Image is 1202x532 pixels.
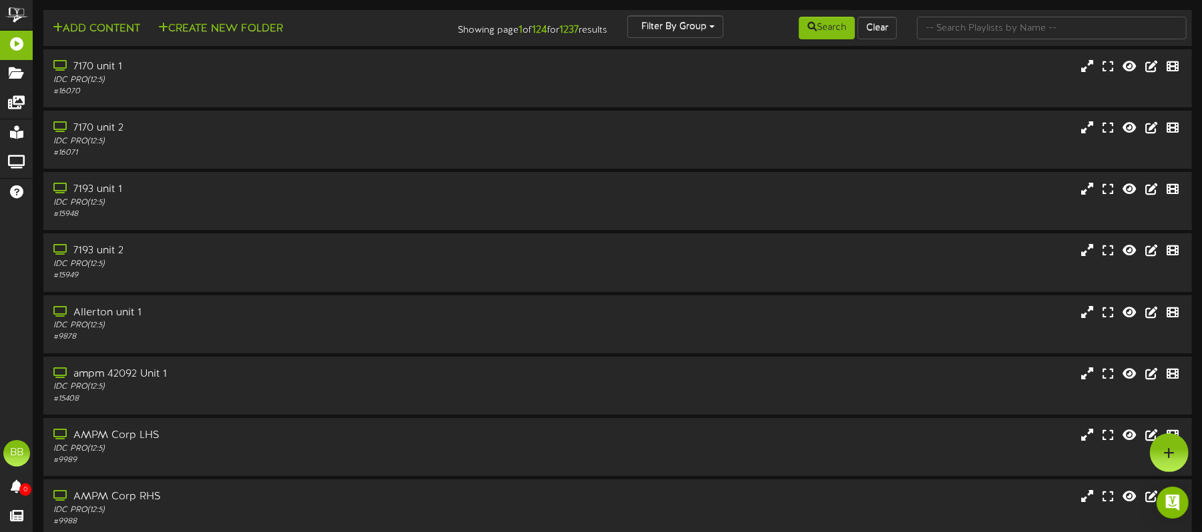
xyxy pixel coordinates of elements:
button: Create New Folder [154,21,287,37]
div: AMPM Corp LHS [53,428,512,443]
div: BB [3,440,30,467]
div: # 9989 [53,455,512,466]
div: 7170 unit 1 [53,59,512,75]
div: IDC PRO ( 12:5 ) [53,75,512,86]
button: Add Content [49,21,144,37]
div: # 15949 [53,270,512,281]
div: IDC PRO ( 12:5 ) [53,259,512,270]
div: # 16071 [53,147,512,159]
div: Showing page of for results [424,15,617,38]
div: Open Intercom Messenger [1157,487,1189,519]
button: Filter By Group [627,15,723,38]
span: 0 [19,483,31,496]
div: # 9878 [53,331,512,343]
div: IDC PRO ( 12:5 ) [53,505,512,516]
div: IDC PRO ( 12:5 ) [53,136,512,147]
div: IDC PRO ( 12:5 ) [53,443,512,455]
button: Clear [858,17,897,39]
div: 7193 unit 1 [53,182,512,197]
strong: 1 [519,24,523,36]
div: IDC PRO ( 12:5 ) [53,197,512,209]
strong: 124 [532,24,547,36]
div: Allerton unit 1 [53,305,512,321]
div: AMPM Corp RHS [53,489,512,505]
div: ampm 42092 Unit 1 [53,367,512,382]
div: IDC PRO ( 12:5 ) [53,381,512,393]
input: -- Search Playlists by Name -- [917,17,1187,39]
div: # 9988 [53,516,512,527]
div: # 16070 [53,86,512,97]
div: 7170 unit 2 [53,121,512,136]
div: # 15408 [53,393,512,405]
div: # 15948 [53,209,512,220]
div: IDC PRO ( 12:5 ) [53,320,512,331]
button: Search [799,17,855,39]
strong: 1237 [559,24,579,36]
div: 7193 unit 2 [53,243,512,259]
